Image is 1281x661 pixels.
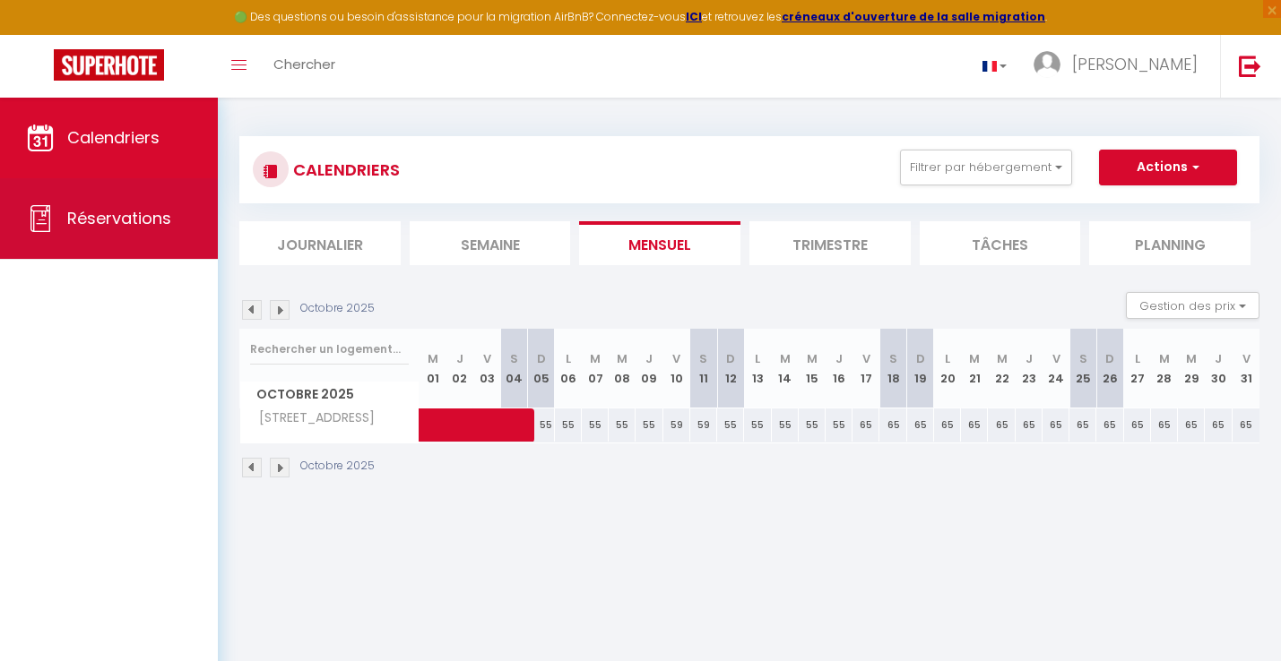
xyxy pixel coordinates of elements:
[672,350,680,367] abbr: V
[555,329,582,408] th: 06
[807,350,818,367] abbr: M
[862,350,870,367] abbr: V
[934,408,961,442] div: 65
[1034,51,1060,78] img: ...
[54,49,164,81] img: Super Booking
[686,9,702,24] strong: ICI
[988,408,1015,442] div: 65
[663,408,690,442] div: 59
[826,408,853,442] div: 55
[1135,350,1140,367] abbr: L
[1151,408,1178,442] div: 65
[772,329,799,408] th: 14
[853,329,879,408] th: 17
[772,408,799,442] div: 55
[782,9,1045,24] a: créneaux d'ouverture de la salle migration
[1020,35,1220,98] a: ... [PERSON_NAME]
[1043,408,1069,442] div: 65
[1089,221,1251,265] li: Planning
[988,329,1015,408] th: 22
[1072,53,1198,75] span: [PERSON_NAME]
[446,329,473,408] th: 02
[907,329,934,408] th: 19
[1052,350,1060,367] abbr: V
[916,350,925,367] abbr: D
[300,458,375,475] p: Octobre 2025
[273,55,335,73] span: Chercher
[945,350,950,367] abbr: L
[1233,329,1259,408] th: 31
[663,329,690,408] th: 10
[1079,350,1087,367] abbr: S
[717,329,744,408] th: 12
[636,408,662,442] div: 55
[755,350,760,367] abbr: L
[879,408,906,442] div: 65
[726,350,735,367] abbr: D
[240,382,419,408] span: Octobre 2025
[609,408,636,442] div: 55
[1069,329,1096,408] th: 25
[961,329,988,408] th: 21
[1239,55,1261,77] img: logout
[690,329,717,408] th: 11
[1178,329,1205,408] th: 29
[566,350,571,367] abbr: L
[243,408,379,428] span: [STREET_ADDRESS]
[510,350,518,367] abbr: S
[1178,408,1205,442] div: 65
[1096,408,1123,442] div: 65
[835,350,843,367] abbr: J
[1186,350,1197,367] abbr: M
[483,350,491,367] abbr: V
[645,350,653,367] abbr: J
[1124,408,1151,442] div: 65
[582,329,609,408] th: 07
[1016,329,1043,408] th: 23
[920,221,1081,265] li: Tâches
[1105,350,1114,367] abbr: D
[907,408,934,442] div: 65
[969,350,980,367] abbr: M
[879,329,906,408] th: 18
[1242,350,1251,367] abbr: V
[473,329,500,408] th: 03
[853,408,879,442] div: 65
[14,7,68,61] button: Ouvrir le widget de chat LiveChat
[961,408,988,442] div: 65
[1205,329,1232,408] th: 30
[934,329,961,408] th: 20
[410,221,571,265] li: Semaine
[428,350,438,367] abbr: M
[799,408,826,442] div: 55
[289,150,400,190] h3: CALENDRIERS
[500,329,527,408] th: 04
[456,350,463,367] abbr: J
[744,329,771,408] th: 13
[1096,329,1123,408] th: 26
[609,329,636,408] th: 08
[744,408,771,442] div: 55
[260,35,349,98] a: Chercher
[590,350,601,367] abbr: M
[717,408,744,442] div: 55
[1124,329,1151,408] th: 27
[239,221,401,265] li: Journalier
[749,221,911,265] li: Trimestre
[250,333,409,365] input: Rechercher un logement...
[690,408,717,442] div: 59
[1069,408,1096,442] div: 65
[636,329,662,408] th: 09
[1151,329,1178,408] th: 28
[420,329,446,408] th: 01
[799,329,826,408] th: 15
[300,300,375,317] p: Octobre 2025
[1126,292,1259,319] button: Gestion des prix
[1233,408,1259,442] div: 65
[527,329,554,408] th: 05
[1099,150,1237,185] button: Actions
[997,350,1008,367] abbr: M
[1016,408,1043,442] div: 65
[67,126,160,149] span: Calendriers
